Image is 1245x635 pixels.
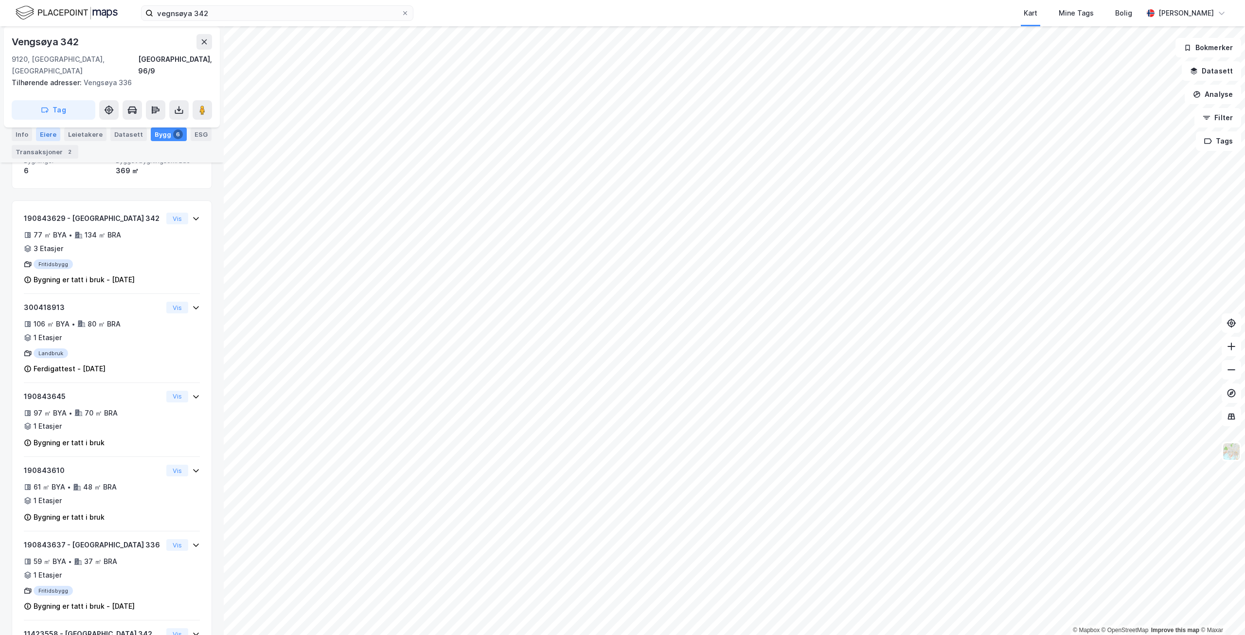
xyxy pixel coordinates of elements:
button: Datasett [1182,61,1241,81]
div: 48 ㎡ BRA [83,481,117,493]
div: Kontrollprogram for chat [1196,588,1245,635]
div: Transaksjoner [12,145,78,159]
div: 3 Etasjer [34,243,63,254]
iframe: Chat Widget [1196,588,1245,635]
div: 1 Etasjer [34,495,62,507]
div: • [68,558,72,565]
div: Bygning er tatt i bruk - [DATE] [34,600,135,612]
div: 190843637 - [GEOGRAPHIC_DATA] 336 [24,539,162,551]
div: 6 [173,129,183,139]
button: Tags [1196,131,1241,151]
button: Analyse [1185,85,1241,104]
div: Bygning er tatt i bruk [34,437,105,449]
div: 190843629 - [GEOGRAPHIC_DATA] 342 [24,213,162,224]
div: Bygg [151,127,187,141]
div: Ferdigattest - [DATE] [34,363,106,375]
div: 9120, [GEOGRAPHIC_DATA], [GEOGRAPHIC_DATA] [12,54,138,77]
button: Bokmerker [1175,38,1241,57]
div: [PERSON_NAME] [1158,7,1214,19]
a: OpenStreetMap [1102,627,1149,634]
div: 1 Etasjer [34,569,62,581]
div: Info [12,127,32,141]
a: Mapbox [1073,627,1100,634]
div: Bygning er tatt i bruk [34,511,105,523]
div: Kart [1024,7,1037,19]
div: 1 Etasjer [34,332,62,344]
div: [GEOGRAPHIC_DATA], 96/9 [138,54,212,77]
div: 59 ㎡ BYA [34,556,66,567]
div: ESG [191,127,212,141]
div: 2 [65,147,74,157]
button: Filter [1194,108,1241,127]
div: 300418913 [24,302,162,313]
button: Vis [166,465,188,476]
div: 6 [24,165,108,177]
div: 190843610 [24,465,162,476]
div: Leietakere [64,127,107,141]
a: Improve this map [1151,627,1199,634]
button: Vis [166,302,188,313]
div: 80 ㎡ BRA [88,318,121,330]
button: Tag [12,100,95,120]
div: 1 Etasjer [34,420,62,432]
div: 61 ㎡ BYA [34,481,65,493]
div: 77 ㎡ BYA [34,229,67,241]
div: Eiere [36,127,60,141]
div: 369 ㎡ [116,165,200,177]
img: Z [1222,442,1241,461]
button: Vis [166,539,188,551]
div: • [71,320,75,328]
div: 97 ㎡ BYA [34,407,67,419]
div: 134 ㎡ BRA [85,229,121,241]
div: Bolig [1115,7,1132,19]
div: Vengsøya 342 [12,34,81,50]
button: Vis [166,213,188,224]
div: Bygning er tatt i bruk - [DATE] [34,274,135,286]
input: Søk på adresse, matrikkel, gårdeiere, leietakere eller personer [153,6,401,20]
div: Datasett [110,127,147,141]
div: Vengsøya 336 [12,77,204,89]
img: logo.f888ab2527a4732fd821a326f86c7f29.svg [16,4,118,21]
div: 190843645 [24,391,162,402]
div: Mine Tags [1059,7,1094,19]
div: 70 ㎡ BRA [85,407,118,419]
div: • [69,231,72,239]
span: Tilhørende adresser: [12,78,84,87]
div: • [67,483,71,491]
div: 37 ㎡ BRA [84,556,117,567]
div: • [69,409,72,417]
div: 106 ㎡ BYA [34,318,70,330]
button: Vis [166,391,188,402]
